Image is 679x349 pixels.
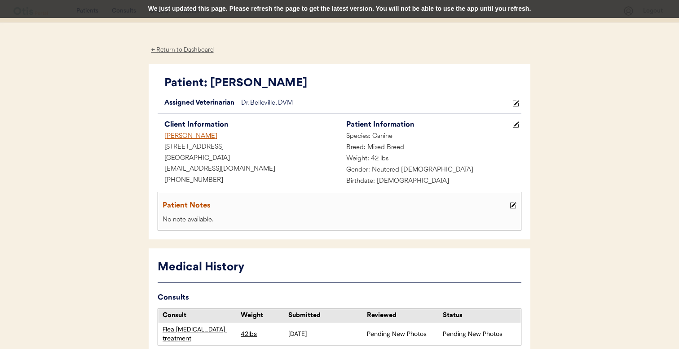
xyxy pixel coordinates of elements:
div: [GEOGRAPHIC_DATA] [158,153,339,164]
div: Reviewed [367,311,441,320]
div: Patient Notes [163,199,507,212]
div: Medical History [158,259,521,276]
div: [DATE] [288,330,362,339]
div: [PERSON_NAME] [158,131,339,142]
div: [PHONE_NUMBER] [158,175,339,186]
div: Birthdate: [DEMOGRAPHIC_DATA] [339,176,521,187]
div: Weight: 42 lbs [339,154,521,165]
div: Species: Canine [339,131,521,142]
div: Consult [163,311,236,320]
div: Gender: Neutered [DEMOGRAPHIC_DATA] [339,165,521,176]
div: ← Return to Dashboard [149,45,216,55]
div: Client Information [164,119,339,131]
div: Patient Information [346,119,510,131]
div: No note available. [160,215,519,226]
div: Flea [MEDICAL_DATA] treatment [163,325,236,343]
div: Breed: Mixed Breed [339,142,521,154]
div: Pending New Photos [367,330,441,339]
div: Submitted [288,311,362,320]
div: Status [443,311,516,320]
div: Pending New Photos [443,330,516,339]
div: Consults [158,292,521,304]
div: Weight [241,311,286,320]
div: [EMAIL_ADDRESS][DOMAIN_NAME] [158,164,339,175]
div: [STREET_ADDRESS] [158,142,339,153]
div: Dr. Belleville, DVM [241,98,510,109]
div: 42lbs [241,330,286,339]
div: Assigned Veterinarian [158,98,241,109]
div: Patient: [PERSON_NAME] [164,75,521,92]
